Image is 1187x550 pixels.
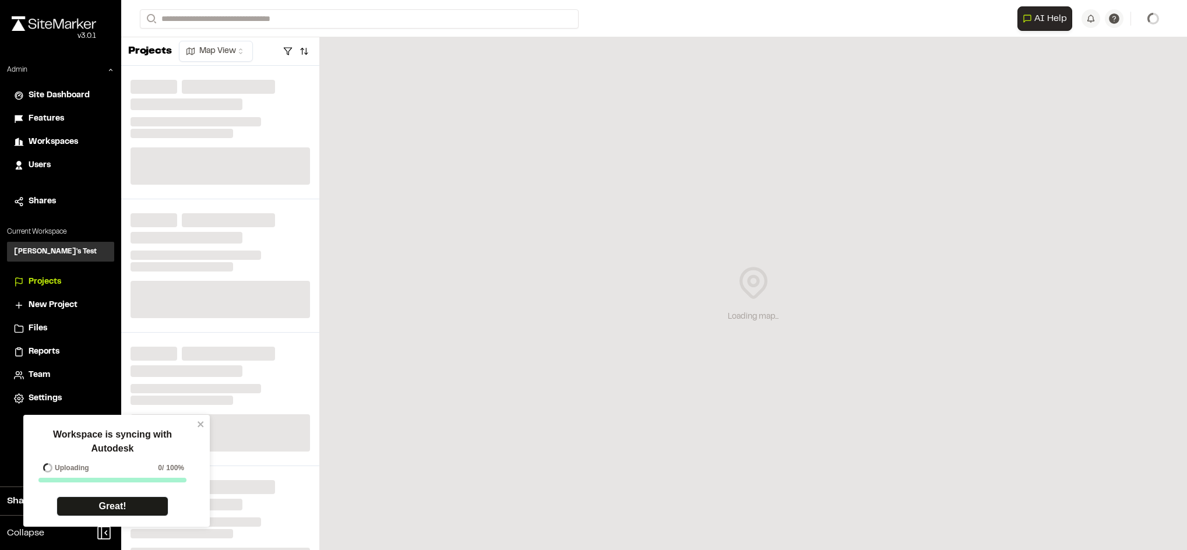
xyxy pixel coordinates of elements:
a: Team [14,369,107,382]
span: New Project [29,299,78,312]
span: Projects [29,276,61,288]
p: Current Workspace [7,227,114,237]
button: Search [140,9,161,29]
p: Workspace is syncing with Autodesk [31,428,193,456]
a: Users [14,159,107,172]
span: Settings [29,392,62,405]
a: Workspaces [14,136,107,149]
div: Uploading [38,463,89,473]
a: Files [14,322,107,335]
button: Open AI Assistant [1017,6,1072,31]
span: Files [29,322,47,335]
span: Team [29,369,50,382]
span: Features [29,112,64,125]
a: Projects [14,276,107,288]
span: 0 / [158,463,164,473]
img: rebrand.png [12,16,96,31]
span: Shares [29,195,56,208]
a: Great! [57,496,168,516]
a: New Project [14,299,107,312]
p: Projects [128,44,172,59]
span: Users [29,159,51,172]
a: Features [14,112,107,125]
button: close [197,419,205,429]
div: Open AI Assistant [1017,6,1077,31]
span: Collapse [7,526,44,540]
span: Share Workspace [7,494,85,508]
span: AI Help [1034,12,1067,26]
a: Settings [14,392,107,405]
div: Loading map... [728,311,779,323]
span: 100% [166,463,184,473]
a: Reports [14,345,107,358]
span: Site Dashboard [29,89,90,102]
span: Workspaces [29,136,78,149]
span: Reports [29,345,59,358]
a: Site Dashboard [14,89,107,102]
h3: [PERSON_NAME]'s Test [14,246,97,257]
div: Oh geez...please don't... [12,31,96,41]
a: Shares [14,195,107,208]
p: Admin [7,65,27,75]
